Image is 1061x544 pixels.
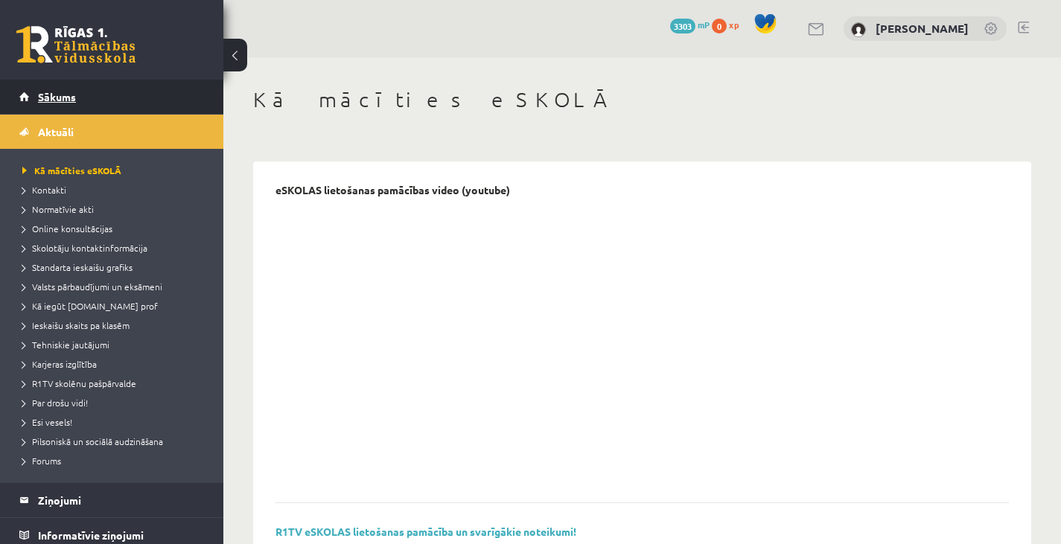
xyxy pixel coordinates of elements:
img: Nikoletta Nikolajenko [851,22,866,37]
span: Forums [22,455,61,467]
span: Valsts pārbaudījumi un eksāmeni [22,281,162,292]
span: Kā iegūt [DOMAIN_NAME] prof [22,300,158,312]
span: 3303 [670,19,695,33]
a: Kontakti [22,183,208,196]
a: Online konsultācijas [22,222,208,235]
a: Kā mācīties eSKOLĀ [22,164,208,177]
a: R1TV skolēnu pašpārvalde [22,377,208,390]
a: Normatīvie akti [22,202,208,216]
a: Ieskaišu skaits pa klasēm [22,319,208,332]
span: Ieskaišu skaits pa klasēm [22,319,130,331]
span: R1TV skolēnu pašpārvalde [22,377,136,389]
a: Sākums [19,80,205,114]
a: Forums [22,454,208,467]
a: Esi vesels! [22,415,208,429]
span: xp [729,19,739,31]
span: Standarta ieskaišu grafiks [22,261,133,273]
a: 0 xp [712,19,746,31]
a: Par drošu vidi! [22,396,208,409]
span: Esi vesels! [22,416,72,428]
a: Rīgas 1. Tālmācības vidusskola [16,26,136,63]
a: Aktuāli [19,115,205,149]
a: Standarta ieskaišu grafiks [22,260,208,274]
span: Kā mācīties eSKOLĀ [22,164,121,176]
a: Ziņojumi [19,483,205,517]
a: Tehniskie jautājumi [22,338,208,351]
span: Pilsoniskā un sociālā audzināšana [22,435,163,447]
span: Karjeras izglītība [22,358,97,370]
a: Karjeras izglītība [22,357,208,371]
a: Skolotāju kontaktinformācija [22,241,208,255]
span: Sākums [38,90,76,103]
span: Online konsultācijas [22,223,112,234]
span: Normatīvie akti [22,203,94,215]
a: 3303 mP [670,19,710,31]
legend: Ziņojumi [38,483,205,517]
a: R1TV eSKOLAS lietošanas pamācība un svarīgākie noteikumi! [275,525,576,538]
span: Tehniskie jautājumi [22,339,109,351]
a: Kā iegūt [DOMAIN_NAME] prof [22,299,208,313]
span: mP [698,19,710,31]
span: Skolotāju kontaktinformācija [22,242,147,254]
span: 0 [712,19,727,33]
span: Aktuāli [38,125,74,138]
span: Par drošu vidi! [22,397,88,409]
h1: Kā mācīties eSKOLĀ [253,87,1031,112]
p: eSKOLAS lietošanas pamācības video (youtube) [275,184,510,196]
a: Pilsoniskā un sociālā audzināšana [22,435,208,448]
span: Kontakti [22,184,66,196]
a: Valsts pārbaudījumi un eksāmeni [22,280,208,293]
a: [PERSON_NAME] [876,21,969,36]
